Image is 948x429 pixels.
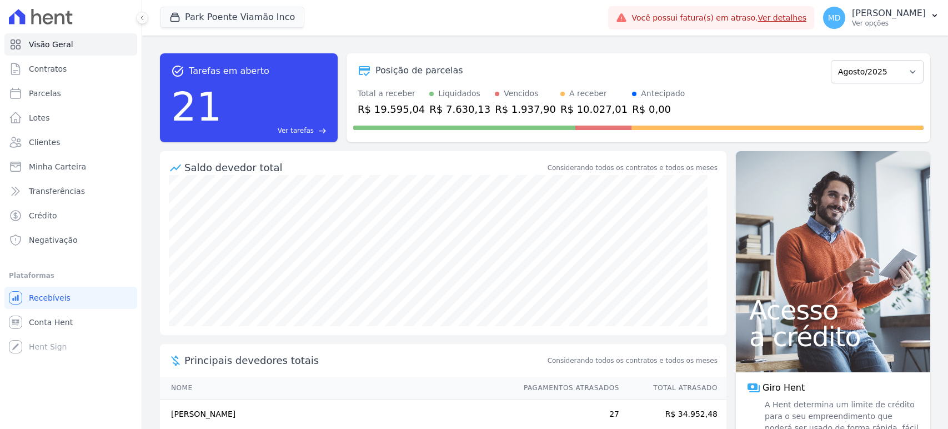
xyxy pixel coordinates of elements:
span: Parcelas [29,88,61,99]
div: A receber [569,88,607,99]
div: R$ 7.630,13 [429,102,490,117]
span: Lotes [29,112,50,123]
div: Considerando todos os contratos e todos os meses [548,163,718,173]
span: task_alt [171,64,184,78]
th: Total Atrasado [620,377,726,400]
button: Park Poente Viamão Inco [160,7,304,28]
span: east [318,127,327,135]
span: Clientes [29,137,60,148]
span: Tarefas em aberto [189,64,269,78]
a: Transferências [4,180,137,202]
div: 21 [171,78,222,136]
a: Lotes [4,107,137,129]
span: Principais devedores totais [184,353,545,368]
span: Giro Hent [763,381,805,395]
span: Visão Geral [29,39,73,50]
button: MD [PERSON_NAME] Ver opções [814,2,948,33]
div: Vencidos [504,88,538,99]
span: MD [828,14,841,22]
span: Crédito [29,210,57,221]
span: Você possui fatura(s) em atraso. [631,12,806,24]
span: Contratos [29,63,67,74]
div: Saldo devedor total [184,160,545,175]
span: Acesso [749,297,917,323]
div: R$ 19.595,04 [358,102,425,117]
div: Plataformas [9,269,133,282]
div: R$ 1.937,90 [495,102,556,117]
p: [PERSON_NAME] [852,8,926,19]
p: Ver opções [852,19,926,28]
span: Minha Carteira [29,161,86,172]
th: Pagamentos Atrasados [513,377,620,400]
a: Ver detalhes [758,13,807,22]
a: Recebíveis [4,287,137,309]
div: Total a receber [358,88,425,99]
span: a crédito [749,323,917,350]
span: Negativação [29,235,78,246]
div: R$ 0,00 [632,102,685,117]
a: Contratos [4,58,137,80]
th: Nome [160,377,513,400]
a: Parcelas [4,82,137,104]
div: Posição de parcelas [375,64,463,77]
span: Recebíveis [29,292,71,303]
div: Antecipado [641,88,685,99]
a: Clientes [4,131,137,153]
span: Considerando todos os contratos e todos os meses [548,356,718,366]
span: Ver tarefas [278,126,314,136]
div: R$ 10.027,01 [560,102,628,117]
a: Negativação [4,229,137,251]
div: Liquidados [438,88,480,99]
a: Visão Geral [4,33,137,56]
span: Transferências [29,186,85,197]
span: Conta Hent [29,317,73,328]
a: Crédito [4,204,137,227]
a: Conta Hent [4,311,137,333]
a: Minha Carteira [4,156,137,178]
a: Ver tarefas east [227,126,327,136]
